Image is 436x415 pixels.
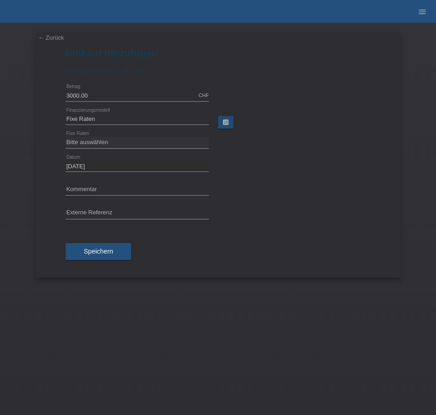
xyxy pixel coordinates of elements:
[413,9,431,14] a: menu
[222,119,229,126] i: calculate
[66,243,131,260] button: Speichern
[66,47,370,59] h1: Einkauf hinzufügen
[66,68,370,75] div: Verfügbarer Betrag:
[84,248,113,255] span: Speichern
[198,93,209,98] div: CHF
[117,68,142,75] span: CHF 0.00
[418,7,427,16] i: menu
[218,116,233,129] a: calculate
[38,34,64,41] a: ← Zurück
